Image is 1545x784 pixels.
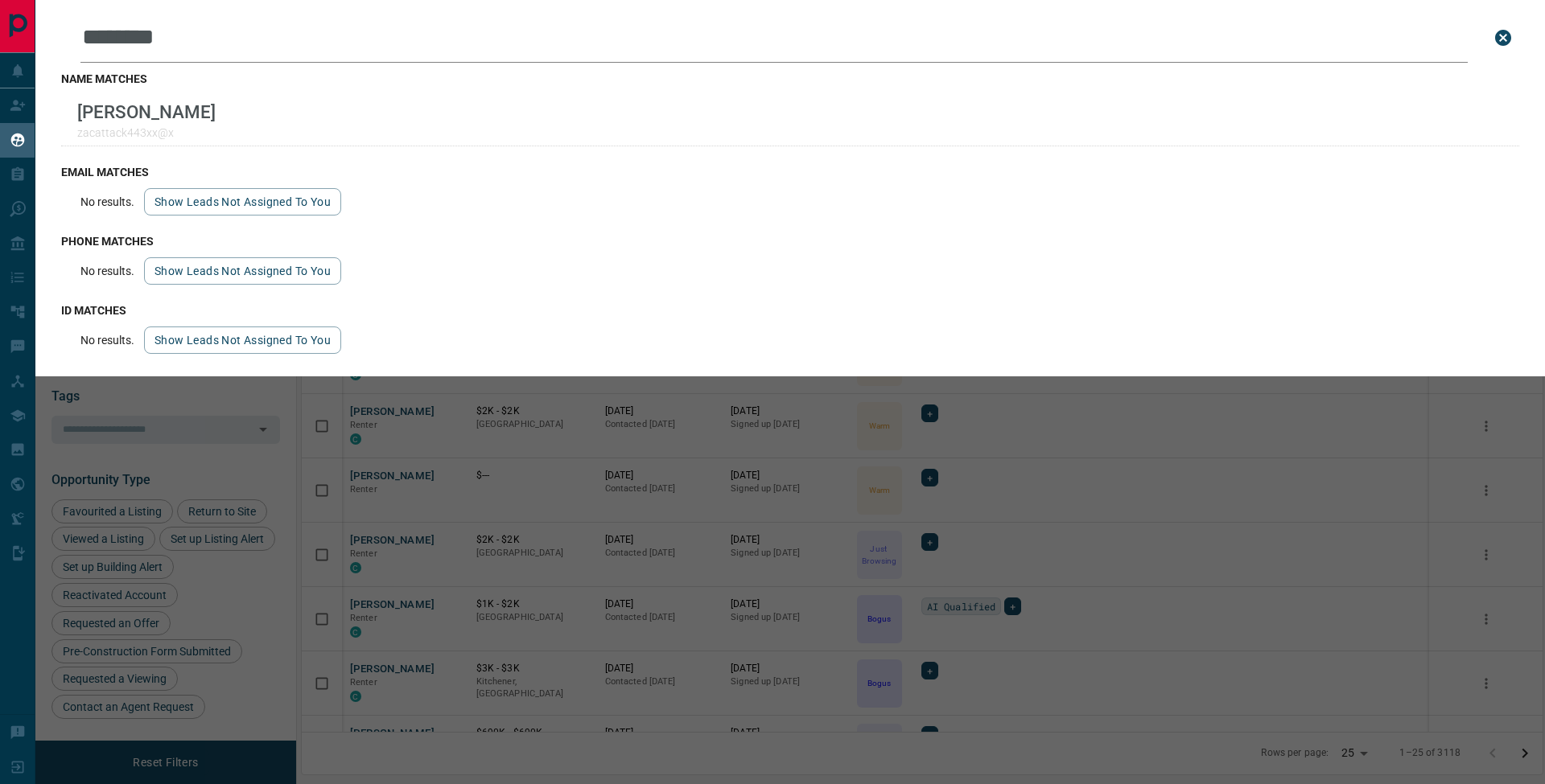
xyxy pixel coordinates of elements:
[61,304,1519,317] h3: id matches
[144,326,341,354] button: show leads not assigned to you
[77,126,216,139] p: zacattack443xx@x
[61,166,1519,179] h3: email matches
[144,188,341,215] button: show leads not assigned to you
[77,101,216,122] p: [PERSON_NAME]
[144,257,341,285] button: show leads not assigned to you
[80,265,134,277] p: No results.
[80,195,134,208] p: No results.
[61,72,1519,85] h3: name matches
[80,334,134,347] p: No results.
[61,235,1519,248] h3: phone matches
[1487,22,1519,54] button: close search bar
